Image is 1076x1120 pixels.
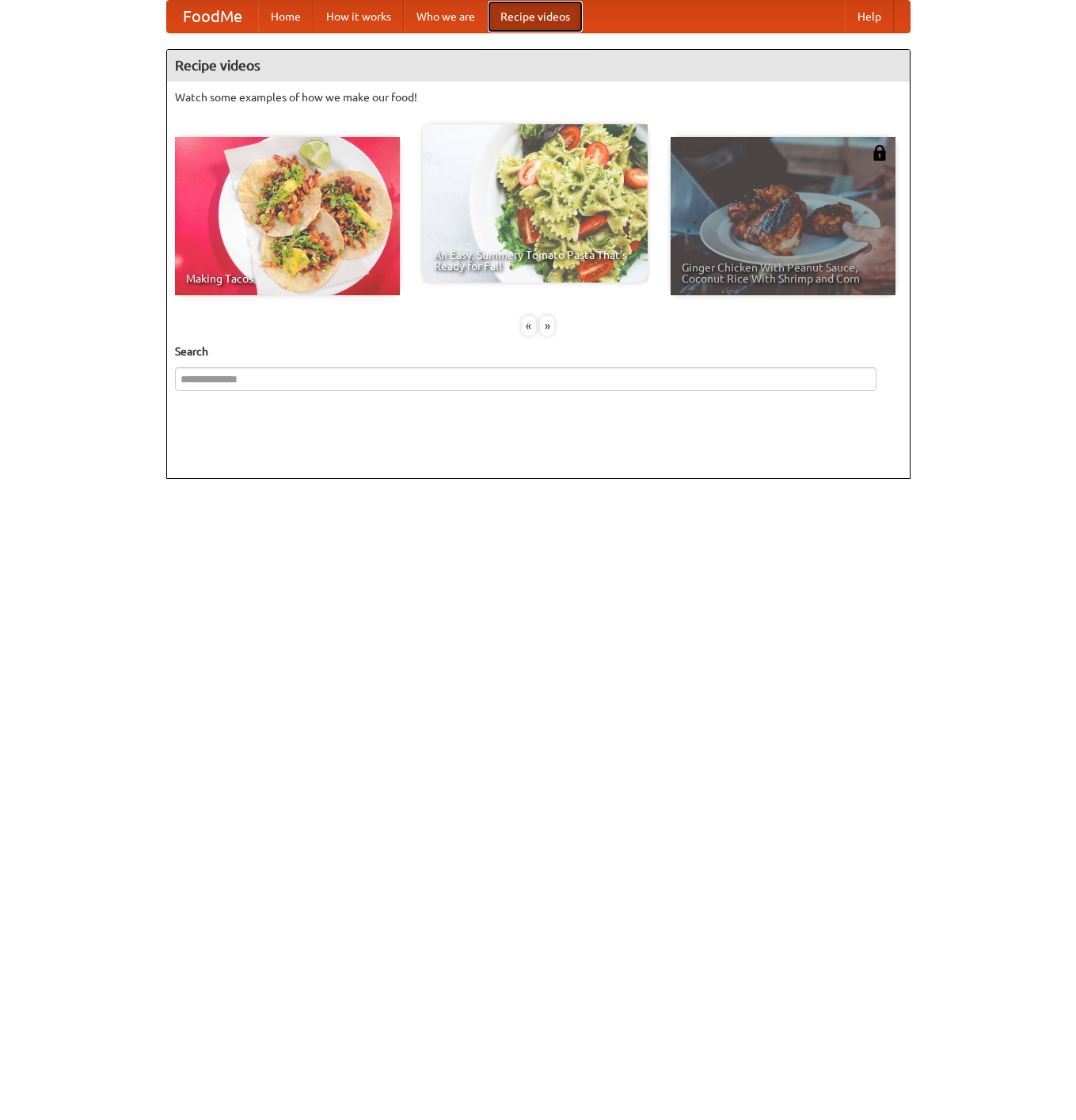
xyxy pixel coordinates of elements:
p: Watch some examples of how we make our food! [175,89,902,105]
span: An Easy, Summery Tomato Pasta That's Ready for Fall [434,249,637,271]
span: Making Tacos [186,273,389,284]
a: Recipe videos [488,1,583,32]
h5: Search [175,344,902,359]
h4: Recipe videos [167,50,910,82]
div: « [522,316,536,336]
div: » [540,316,554,336]
a: An Easy, Summery Tomato Pasta That's Ready for Fall [423,124,648,283]
a: Who we are [404,1,488,32]
img: 483408.png [872,145,888,161]
a: How it works [314,1,404,32]
a: Help [845,1,894,32]
a: Making Tacos [175,137,400,295]
a: Home [258,1,314,32]
a: FoodMe [167,1,258,32]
